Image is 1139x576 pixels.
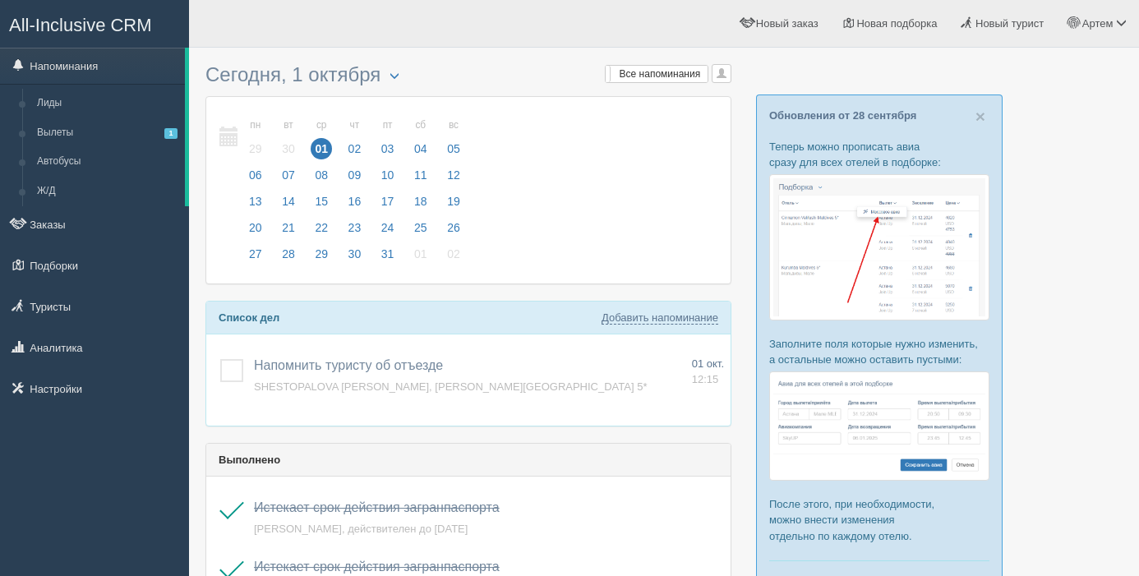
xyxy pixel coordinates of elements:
[344,164,366,186] span: 09
[1,1,188,46] a: All-Inclusive CRM
[769,496,989,543] p: После этого, при необходимости, можно внести изменения отдельно по каждому отелю.
[339,166,371,192] a: 09
[692,373,719,385] span: 12:15
[339,219,371,245] a: 23
[438,219,465,245] a: 26
[443,164,464,186] span: 12
[311,138,332,159] span: 01
[273,245,304,271] a: 28
[219,311,279,324] b: Список дел
[9,15,152,35] span: All-Inclusive CRM
[405,109,436,166] a: сб 04
[438,166,465,192] a: 12
[278,191,299,212] span: 14
[377,217,399,238] span: 24
[254,500,500,514] a: Истекает срок действия загранпаспорта
[240,219,271,245] a: 20
[975,107,985,126] span: ×
[769,109,916,122] a: Обновления от 28 сентября
[410,191,431,212] span: 18
[405,166,436,192] a: 11
[164,128,178,139] span: 1
[339,245,371,271] a: 30
[306,192,337,219] a: 15
[769,336,989,367] p: Заполните поля которые нужно изменить, а остальные можно оставить пустыми:
[278,164,299,186] span: 07
[372,166,403,192] a: 10
[344,243,366,265] span: 30
[306,166,337,192] a: 08
[769,139,989,170] p: Теперь можно прописать авиа сразу для всех отелей в подборке:
[278,243,299,265] span: 28
[306,245,337,271] a: 29
[240,166,271,192] a: 06
[410,118,431,132] small: сб
[372,192,403,219] a: 17
[975,108,985,125] button: Close
[339,192,371,219] a: 16
[410,243,431,265] span: 01
[344,118,366,132] small: чт
[692,357,724,387] a: 01 окт. 12:15
[245,118,266,132] small: пн
[344,217,366,238] span: 23
[443,217,464,238] span: 26
[975,17,1044,30] span: Новый турист
[377,191,399,212] span: 17
[219,454,280,466] b: Выполнено
[438,192,465,219] a: 19
[306,219,337,245] a: 22
[372,219,403,245] a: 24
[602,311,718,325] a: Добавить напоминание
[306,109,337,166] a: ср 01
[344,191,366,212] span: 16
[245,138,266,159] span: 29
[769,371,989,481] img: %D0%BF%D0%BE%D0%B4%D0%B1%D0%BE%D1%80%D0%BA%D0%B0-%D0%B0%D0%B2%D0%B8%D0%B0-2-%D1%81%D1%80%D0%BC-%D...
[30,177,185,206] a: Ж/Д
[278,138,299,159] span: 30
[273,166,304,192] a: 07
[240,245,271,271] a: 27
[240,109,271,166] a: пн 29
[311,243,332,265] span: 29
[377,138,399,159] span: 03
[311,118,332,132] small: ср
[372,245,403,271] a: 31
[30,118,185,148] a: Вылеты1
[377,243,399,265] span: 31
[692,357,724,370] span: 01 окт.
[245,191,266,212] span: 13
[311,164,332,186] span: 08
[254,358,443,372] a: Напомнить туристу об отъезде
[245,217,266,238] span: 20
[311,191,332,212] span: 15
[30,147,185,177] a: Автобусы
[245,243,266,265] span: 27
[405,245,436,271] a: 01
[769,174,989,320] img: %D0%BF%D0%BE%D0%B4%D0%B1%D0%BE%D1%80%D0%BA%D0%B0-%D0%B0%D0%B2%D0%B8%D0%B0-1-%D1%81%D1%80%D0%BC-%D...
[311,217,332,238] span: 22
[254,380,647,393] a: SHESTOPALOVA [PERSON_NAME], [PERSON_NAME][GEOGRAPHIC_DATA] 5*
[405,219,436,245] a: 25
[410,164,431,186] span: 11
[339,109,371,166] a: чт 02
[344,138,366,159] span: 02
[756,17,819,30] span: Новый заказ
[443,138,464,159] span: 05
[254,523,468,535] a: [PERSON_NAME], действителен до [DATE]
[205,64,731,88] h3: Сегодня, 1 октября
[273,109,304,166] a: вт 30
[377,164,399,186] span: 10
[278,217,299,238] span: 21
[273,192,304,219] a: 14
[1082,17,1114,30] span: Артем
[377,118,399,132] small: пт
[443,191,464,212] span: 19
[410,217,431,238] span: 25
[254,560,500,574] a: Истекает срок действия загранпаспорта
